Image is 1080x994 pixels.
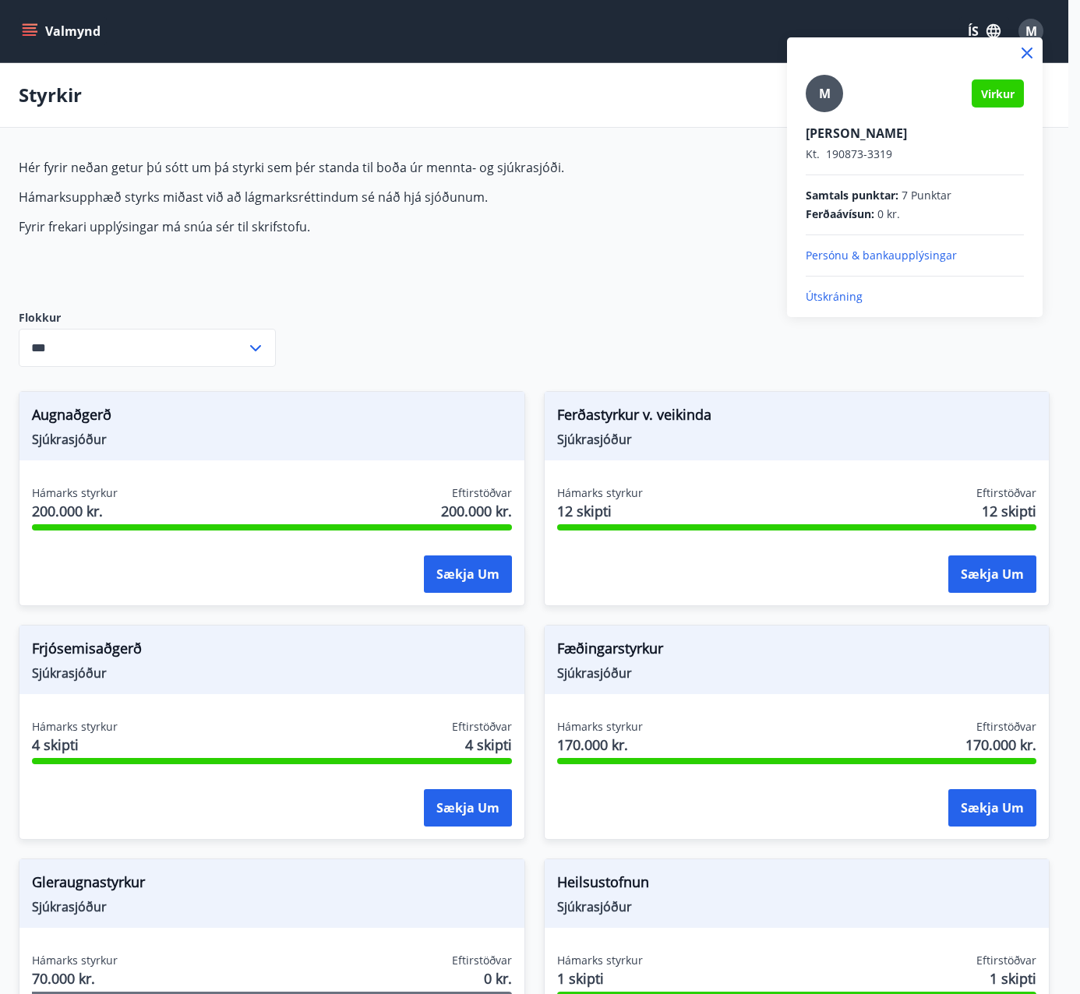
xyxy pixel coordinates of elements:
[806,188,898,203] span: Samtals punktar :
[806,289,1024,305] p: Útskráning
[819,85,831,102] span: M
[806,125,1024,142] p: [PERSON_NAME]
[806,248,1024,263] p: Persónu & bankaupplýsingar
[981,86,1015,101] span: Virkur
[806,146,1024,162] p: 190873-3319
[902,188,951,203] span: 7 Punktar
[877,206,900,222] span: 0 kr.
[806,206,874,222] span: Ferðaávísun :
[806,146,820,161] span: Kt.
